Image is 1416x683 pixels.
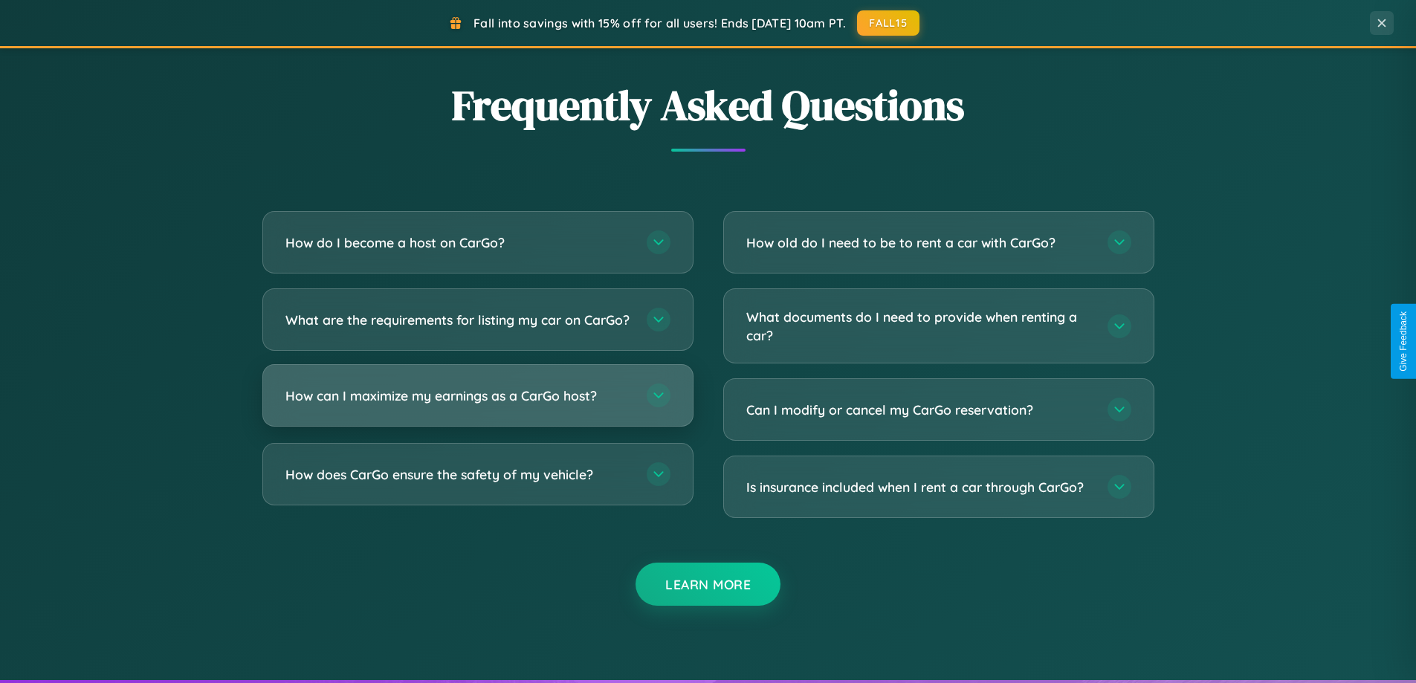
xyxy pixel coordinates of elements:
[262,77,1154,134] h2: Frequently Asked Questions
[473,16,846,30] span: Fall into savings with 15% off for all users! Ends [DATE] 10am PT.
[746,401,1093,419] h3: Can I modify or cancel my CarGo reservation?
[857,10,919,36] button: FALL15
[746,233,1093,252] h3: How old do I need to be to rent a car with CarGo?
[746,478,1093,496] h3: Is insurance included when I rent a car through CarGo?
[636,563,780,606] button: Learn More
[746,308,1093,344] h3: What documents do I need to provide when renting a car?
[285,386,632,405] h3: How can I maximize my earnings as a CarGo host?
[285,311,632,329] h3: What are the requirements for listing my car on CarGo?
[1398,311,1409,372] div: Give Feedback
[285,233,632,252] h3: How do I become a host on CarGo?
[285,465,632,484] h3: How does CarGo ensure the safety of my vehicle?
